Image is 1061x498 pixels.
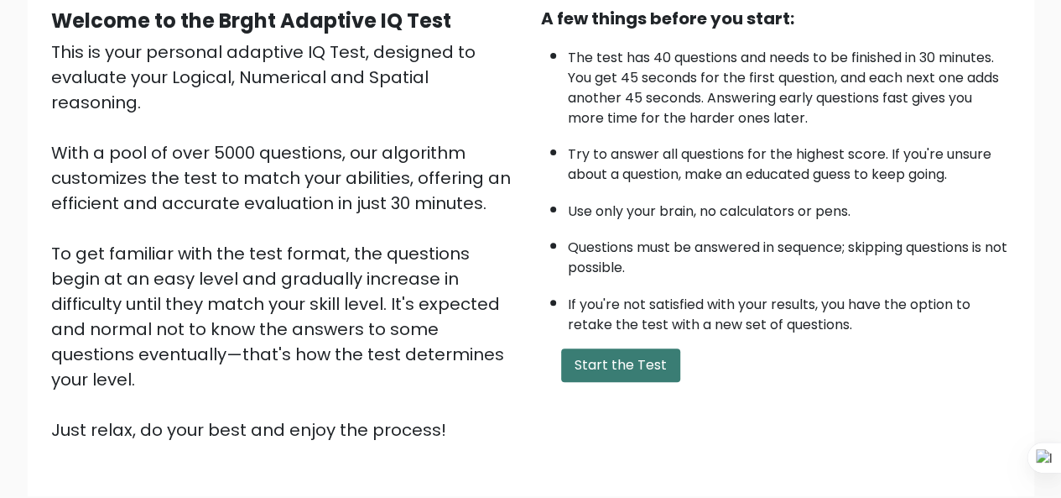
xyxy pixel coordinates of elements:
[568,39,1011,128] li: The test has 40 questions and needs to be finished in 30 minutes. You get 45 seconds for the firs...
[568,136,1011,185] li: Try to answer all questions for the highest score. If you're unsure about a question, make an edu...
[568,229,1011,278] li: Questions must be answered in sequence; skipping questions is not possible.
[51,39,521,443] div: This is your personal adaptive IQ Test, designed to evaluate your Logical, Numerical and Spatial ...
[568,193,1011,222] li: Use only your brain, no calculators or pens.
[51,7,451,34] b: Welcome to the Brght Adaptive IQ Test
[561,349,680,382] button: Start the Test
[568,286,1011,335] li: If you're not satisfied with your results, you have the option to retake the test with a new set ...
[541,6,1011,31] div: A few things before you start:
